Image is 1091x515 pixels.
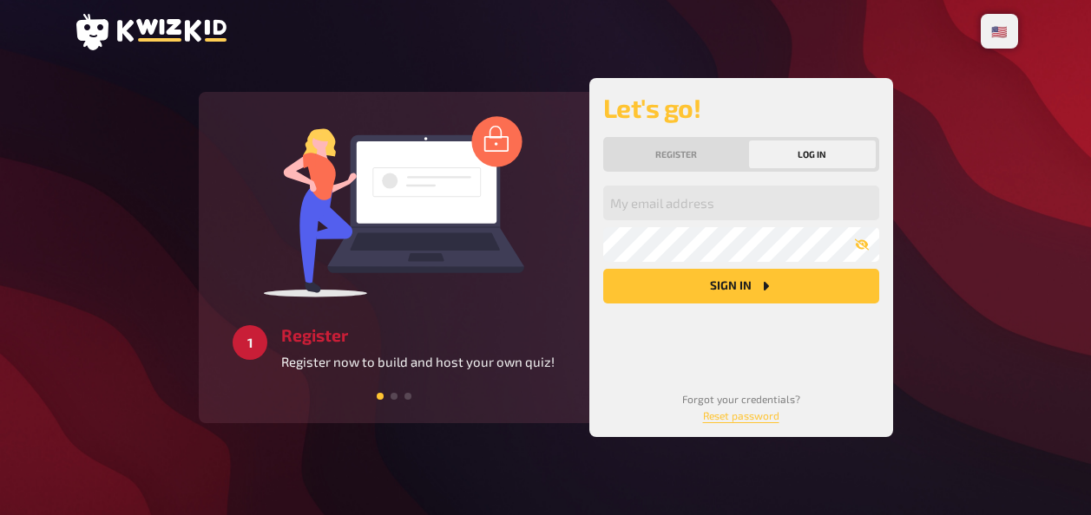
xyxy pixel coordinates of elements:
div: 1 [233,325,267,360]
p: Register now to build and host your own quiz! [281,352,555,372]
small: Forgot your credentials? [682,393,800,421]
h3: Register [281,325,555,345]
img: log in [264,115,524,297]
button: Sign in [603,269,879,303]
input: My email address [603,186,879,220]
h2: Let's go! [603,92,879,123]
button: Register [607,140,746,168]
a: Reset password [703,409,779,421]
button: Log in [749,140,876,168]
li: 🇺🇸 [984,17,1015,45]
